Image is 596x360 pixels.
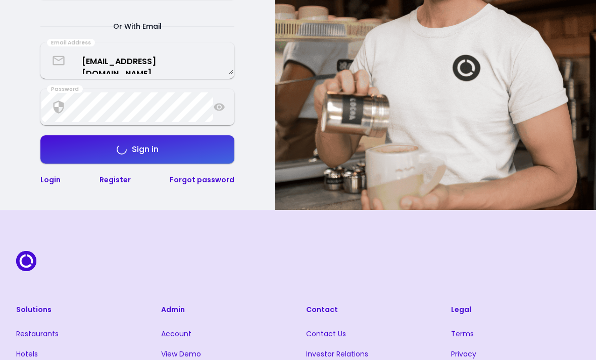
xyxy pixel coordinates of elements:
[451,349,476,359] a: Privacy
[16,349,38,359] a: Hotels
[101,20,174,32] span: Or With Email
[306,303,435,316] h3: Contact
[47,85,83,93] div: Password
[127,145,159,153] div: Sign in
[41,47,233,74] textarea: [EMAIL_ADDRESS][DOMAIN_NAME]
[306,329,346,339] a: Contact Us
[161,349,201,359] a: View Demo
[451,329,474,339] a: Terms
[16,329,59,339] a: Restaurants
[47,39,95,47] div: Email Address
[161,329,191,339] a: Account
[40,135,234,164] button: Sign in
[40,175,61,185] a: Login
[170,175,234,185] a: Forgot password
[451,303,580,316] h3: Legal
[100,175,131,185] a: Register
[16,303,145,316] h3: Solutions
[161,303,290,316] h3: Admin
[306,349,368,359] a: Investor Relations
